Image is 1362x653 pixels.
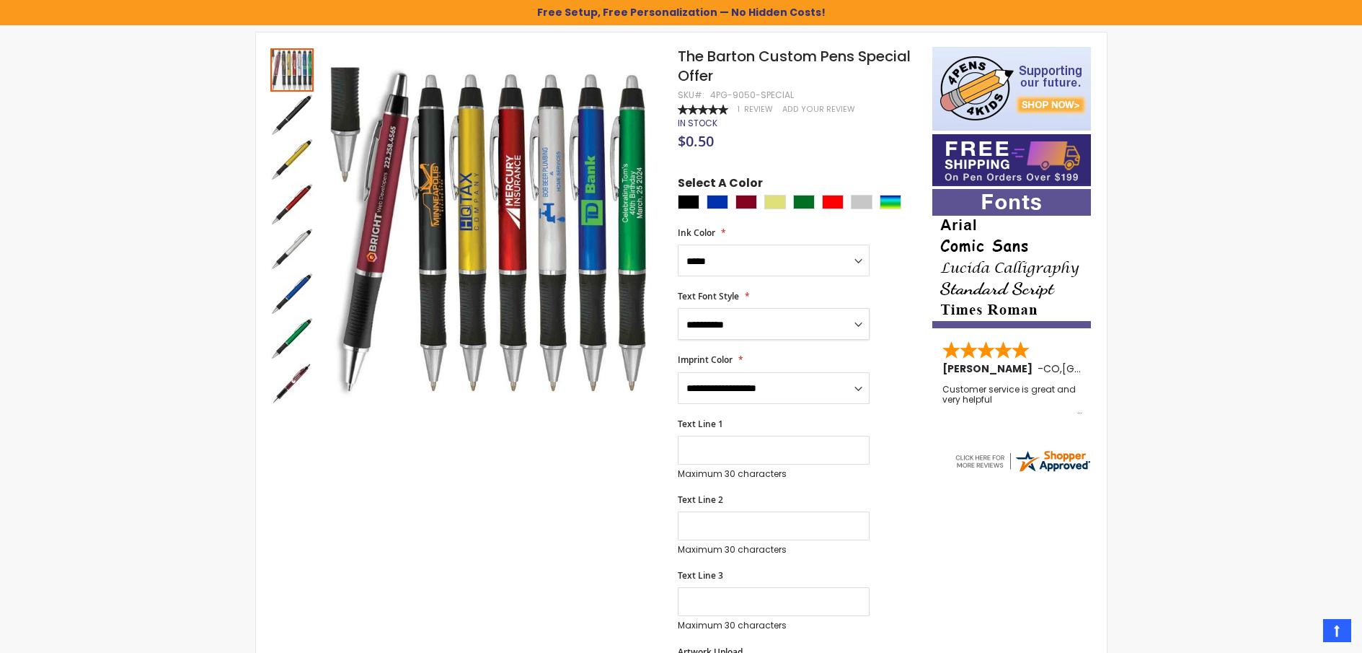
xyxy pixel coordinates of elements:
[678,290,739,302] span: Text Font Style
[710,89,794,101] div: 4PG-9050-SPECIAL
[270,271,315,315] div: The Barton Custom Pens Special Offer
[270,181,315,226] div: The Barton Custom Pens Special Offer
[851,195,872,209] div: Silver
[678,118,717,129] div: Availability
[678,494,723,506] span: Text Line 2
[678,544,870,556] p: Maximum 30 characters
[932,189,1091,328] img: font-personalization-examples
[1043,361,1060,376] span: CO
[678,105,728,115] div: 100%
[678,354,733,366] span: Imprint Color
[678,175,763,195] span: Select A Color
[678,468,870,480] p: Maximum 30 characters
[678,227,715,239] span: Ink Color
[1038,361,1168,376] span: - ,
[932,47,1091,131] img: 4pens 4 kids
[270,226,315,271] div: The Barton Custom Pens Special Offer
[270,317,314,360] img: The Barton Custom Pens Special Offer
[707,195,728,209] div: Blue
[678,569,723,582] span: Text Line 3
[270,315,315,360] div: The Barton Custom Pens Special Offer
[330,68,659,398] img: The Barton Custom Pens Special Offer
[678,131,714,151] span: $0.50
[738,104,740,115] span: 1
[270,272,314,315] img: The Barton Custom Pens Special Offer
[270,92,315,136] div: The Barton Custom Pens Special Offer
[744,104,773,115] span: Review
[270,227,314,271] img: The Barton Custom Pens Special Offer
[735,195,757,209] div: Burgundy
[678,89,704,101] strong: SKU
[678,117,717,129] span: In stock
[270,47,315,92] div: The Barton Custom Pens Special Offer
[270,360,314,405] div: The Barton Custom Pens Special Offer
[782,104,855,115] a: Add Your Review
[270,138,314,181] img: The Barton Custom Pens Special Offer
[932,134,1091,186] img: Free shipping on orders over $199
[678,620,870,631] p: Maximum 30 characters
[880,195,901,209] div: Assorted
[270,183,314,226] img: The Barton Custom Pens Special Offer
[942,385,1082,416] div: Customer service is great and very helpful
[678,195,699,209] div: Black
[953,448,1092,474] img: 4pens.com widget logo
[678,418,723,430] span: Text Line 1
[270,136,315,181] div: The Barton Custom Pens Special Offer
[942,361,1038,376] span: [PERSON_NAME]
[270,93,314,136] img: The Barton Custom Pens Special Offer
[738,104,775,115] a: 1 Review
[678,46,911,86] span: The Barton Custom Pens Special Offer
[270,361,314,405] img: The Barton Custom Pens Special Offer
[1062,361,1168,376] span: [GEOGRAPHIC_DATA]
[764,195,786,209] div: Gold
[1323,619,1351,642] a: Top
[822,195,844,209] div: Red
[793,195,815,209] div: Green
[953,465,1092,477] a: 4pens.com certificate URL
